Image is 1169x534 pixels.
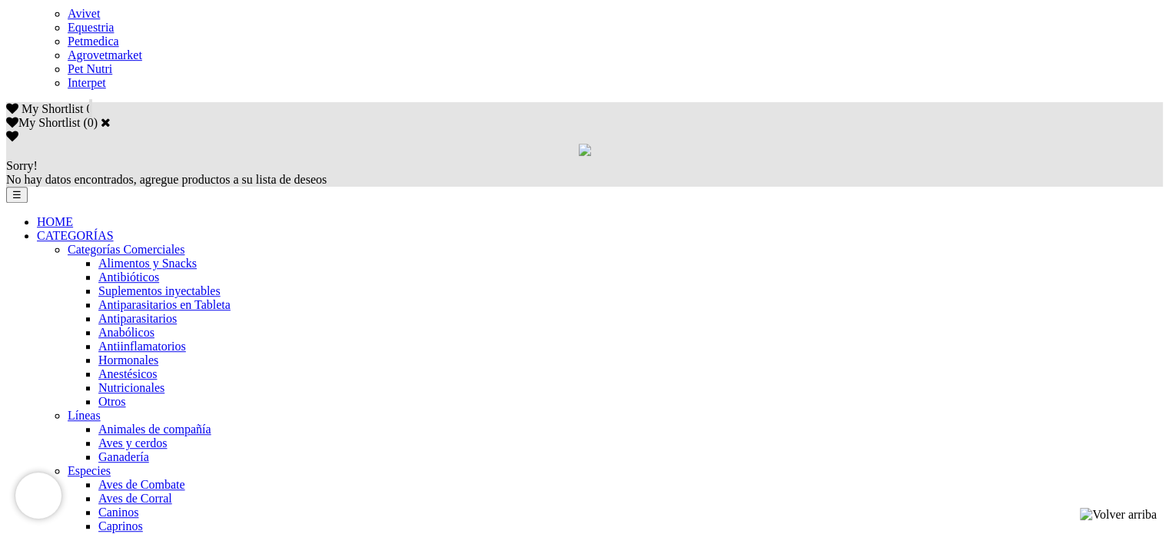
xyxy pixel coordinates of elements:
[68,35,119,48] a: Petmedica
[98,423,211,436] a: Animales de compañía
[98,257,197,270] a: Alimentos y Snacks
[68,62,112,75] a: Pet Nutri
[68,464,111,477] a: Especies
[15,473,61,519] iframe: Brevo live chat
[98,450,149,463] a: Ganadería
[88,116,94,129] label: 0
[86,102,92,115] span: 0
[1080,508,1157,522] img: Volver arriba
[98,270,159,284] a: Antibióticos
[68,7,100,20] a: Avivet
[98,353,158,367] a: Hormonales
[37,215,73,228] a: HOME
[98,492,172,505] a: Aves de Corral
[68,76,106,89] a: Interpet
[98,436,167,449] a: Aves y cerdos
[98,298,231,311] a: Antiparasitarios en Tableta
[98,326,154,339] a: Anabólicos
[6,159,38,172] span: Sorry!
[22,102,83,115] span: My Shortlist
[98,395,126,408] a: Otros
[98,478,185,491] a: Aves de Combate
[83,116,98,129] span: ( )
[6,159,1163,187] div: No hay datos encontrados, agregue productos a su lista de deseos
[98,284,221,297] a: Suplementos inyectables
[6,187,28,203] button: ☰
[6,116,80,129] label: My Shortlist
[68,21,114,34] a: Equestria
[98,519,143,532] a: Caprinos
[98,506,138,519] a: Caninos
[101,116,111,128] a: Cerrar
[68,48,142,61] a: Agrovetmarket
[37,229,114,242] a: CATEGORÍAS
[98,367,157,380] a: Anestésicos
[98,381,164,394] a: Nutricionales
[68,243,184,256] a: Categorías Comerciales
[98,312,177,325] a: Antiparasitarios
[579,144,591,156] img: loading.gif
[68,409,101,422] a: Líneas
[98,340,186,353] a: Antiinflamatorios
